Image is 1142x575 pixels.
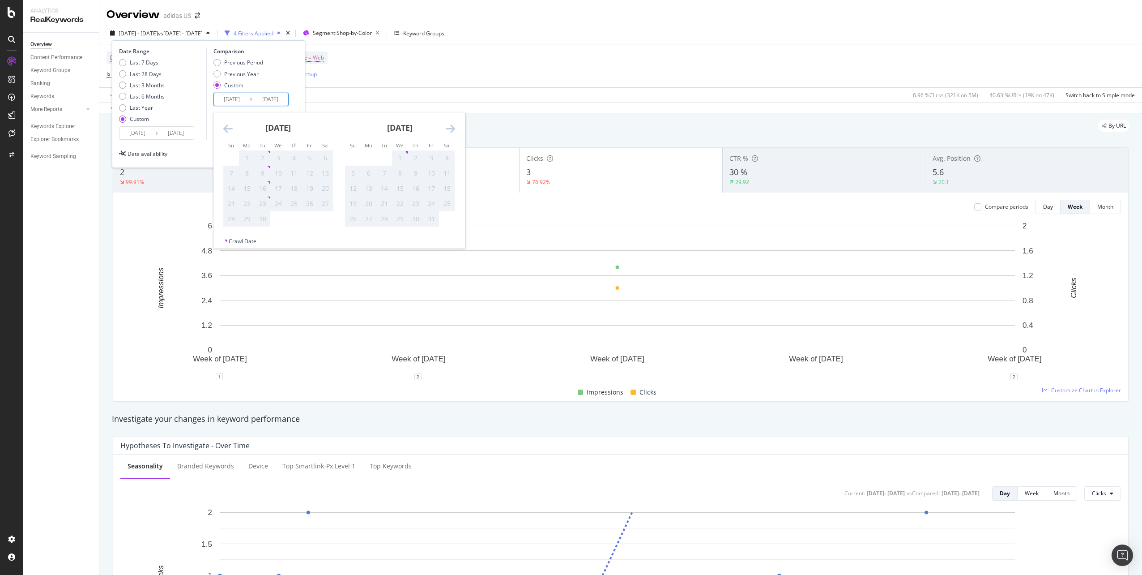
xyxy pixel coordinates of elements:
div: 29 [392,215,408,223]
td: Not available. Monday, September 8, 2025 [239,166,255,181]
td: Selected. Tuesday, September 2, 2025 [255,150,270,166]
div: RealKeywords [30,15,92,25]
small: Fr [307,142,312,149]
div: 7 [224,169,239,178]
div: legacy label [1098,120,1129,132]
text: Week of [DATE] [988,355,1041,363]
td: Not available. Tuesday, September 16, 2025 [255,181,270,196]
div: 21 [377,199,392,208]
td: Selected. Friday, September 5, 2025 [302,150,317,166]
div: Custom [224,82,243,89]
small: Mo [243,142,251,149]
div: Keyword Groups [403,30,444,37]
div: 11 [286,169,302,178]
div: Previous Period [224,59,263,66]
td: Not available. Sunday, October 5, 2025 [345,166,361,181]
div: Move backward to switch to the previous month. [223,123,233,134]
div: 2 [408,154,423,163]
td: Not available. Tuesday, September 30, 2025 [255,211,270,227]
div: Month [1053,489,1070,497]
div: times [284,29,292,38]
div: 28 [377,215,392,223]
td: Not available. Friday, October 24, 2025 [423,196,439,211]
div: 24 [424,199,439,208]
div: 6 [318,154,333,163]
div: 15 [392,184,408,193]
div: Custom [119,115,165,123]
div: 13 [361,184,376,193]
td: Not available. Wednesday, October 8, 2025 [392,166,408,181]
a: Explorer Bookmarks [30,135,93,144]
td: Not available. Thursday, October 16, 2025 [408,181,423,196]
a: Keywords [30,92,93,101]
div: 15 [239,184,255,193]
small: Fr [429,142,434,149]
div: 23 [255,199,270,208]
button: Week [1061,200,1090,214]
div: Date Range [119,47,204,55]
div: [DATE] - [DATE] [942,489,980,497]
td: Not available. Thursday, September 18, 2025 [286,181,302,196]
div: Keyword Groups [30,66,70,75]
td: Not available. Saturday, October 25, 2025 [439,196,455,211]
div: 6 [361,169,376,178]
div: 30 [255,215,270,223]
td: Not available. Sunday, October 19, 2025 [345,196,361,211]
td: Not available. Wednesday, September 24, 2025 [270,196,286,211]
button: Day [992,486,1018,501]
a: Keyword Sampling [30,152,93,161]
td: Not available. Saturday, September 20, 2025 [317,181,333,196]
td: Not available. Sunday, October 26, 2025 [345,211,361,227]
small: We [396,142,403,149]
div: 6.96 % Clicks ( 321K on 5M ) [913,91,978,99]
text: 0.4 [1023,321,1033,330]
span: CTR % [729,154,748,163]
div: 10 [271,169,286,178]
span: 30 % [729,167,747,177]
div: 3 [424,154,439,163]
div: Week [1025,489,1039,497]
div: 12 [345,184,361,193]
button: Month [1090,200,1121,214]
span: Clicks [1092,489,1106,497]
td: Not available. Saturday, October 18, 2025 [439,181,455,196]
div: 14 [224,184,239,193]
div: 7 [377,169,392,178]
td: Not available. Monday, October 13, 2025 [361,181,376,196]
div: 23 [408,199,423,208]
a: Keyword Groups [30,66,93,75]
button: 4 Filters Applied [221,26,284,40]
div: 4 Filters Applied [234,30,273,37]
td: Not available. Monday, September 22, 2025 [239,196,255,211]
td: Not available. Tuesday, September 23, 2025 [255,196,270,211]
div: 25 [439,199,455,208]
text: Week of [DATE] [392,355,445,363]
button: Week [1018,486,1046,501]
span: [DATE] - [DATE] [119,30,158,37]
a: Keywords Explorer [30,122,93,131]
text: 6 [208,222,212,230]
div: Top smartlink-px Level 1 [282,462,355,471]
div: Move forward to switch to the next month. [446,123,455,134]
div: 10 [424,169,439,178]
text: 4.8 [201,247,212,255]
div: Branded Keywords [177,462,234,471]
td: Not available. Friday, September 19, 2025 [302,181,317,196]
td: Not available. Tuesday, October 21, 2025 [376,196,392,211]
text: 2.4 [201,296,212,305]
td: Not available. Saturday, October 4, 2025 [439,150,455,166]
button: Month [1046,486,1077,501]
button: Segment:Shop-by-Color [299,26,383,40]
text: Impressions [157,267,165,309]
div: [DATE] - [DATE] [867,489,905,497]
div: Last Year [119,104,165,112]
div: 4 [439,154,455,163]
div: Last 28 Days [130,70,162,78]
small: Su [228,142,234,149]
text: 3.6 [201,271,212,280]
div: Custom [130,115,149,123]
text: 1.6 [1023,247,1033,255]
text: 1.2 [201,321,212,330]
span: Is Branded [107,70,133,77]
button: [DATE] - [DATE]vs[DATE] - [DATE] [107,26,213,40]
